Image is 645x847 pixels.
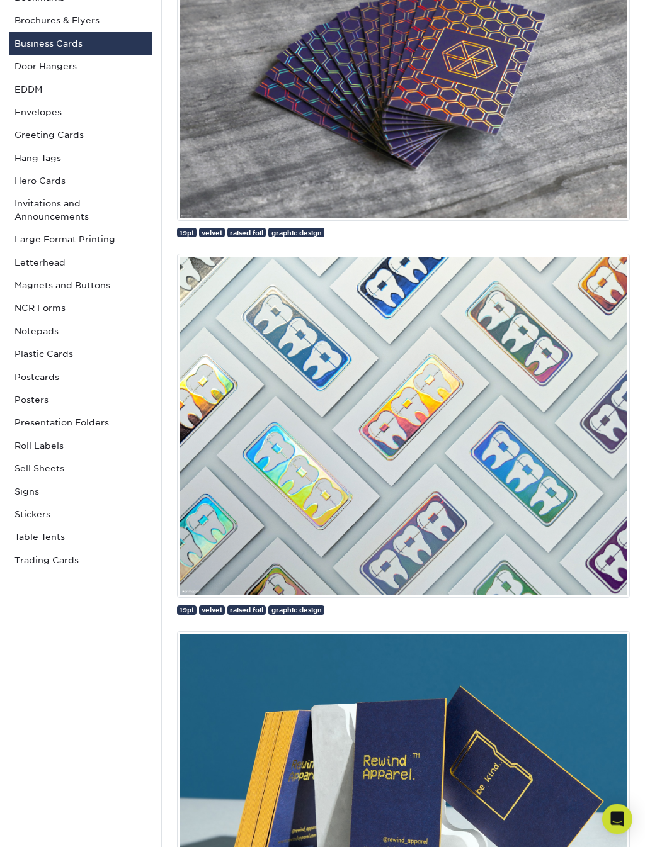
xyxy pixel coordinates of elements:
[202,607,222,614] span: velvet
[227,606,266,615] a: raised foil
[9,457,152,480] a: Sell Sheets
[9,503,152,526] a: Stickers
[9,124,152,147] a: Greeting Cards
[9,549,152,572] a: Trading Cards
[268,606,324,615] a: graphic design
[177,228,197,238] a: 19pt
[202,230,222,237] span: velvet
[9,55,152,78] a: Door Hangers
[9,366,152,389] a: Postcards
[227,228,266,238] a: raised foil
[602,804,632,834] div: Open Intercom Messenger
[271,230,322,237] span: graphic design
[9,147,152,170] a: Hang Tags
[199,606,225,615] a: velvet
[9,297,152,320] a: NCR Forms
[9,481,152,503] a: Signs
[9,79,152,101] a: EDDM
[9,274,152,297] a: Magnets and Buttons
[180,607,194,614] span: 19pt
[9,33,152,55] a: Business Cards
[9,526,152,549] a: Table Tents
[9,170,152,193] a: Hero Cards
[180,230,194,237] span: 19pt
[9,9,152,32] a: Brochures & Flyers
[9,228,152,251] a: Large Format Printing
[9,320,152,343] a: Notepads
[230,230,263,237] span: raised foil
[9,435,152,457] a: Roll Labels
[230,607,263,614] span: raised foil
[9,193,152,228] a: Invitations and Announcements
[199,228,225,238] a: velvet
[271,607,322,614] span: graphic design
[177,606,197,615] a: 19pt
[9,412,152,434] a: Presentation Folders
[9,101,152,124] a: Envelopes
[177,254,630,598] img: Demand attention with Holographic Foil Business Cards
[268,228,324,238] a: graphic design
[9,343,152,366] a: Plastic Cards
[9,252,152,274] a: Letterhead
[9,389,152,412] a: Posters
